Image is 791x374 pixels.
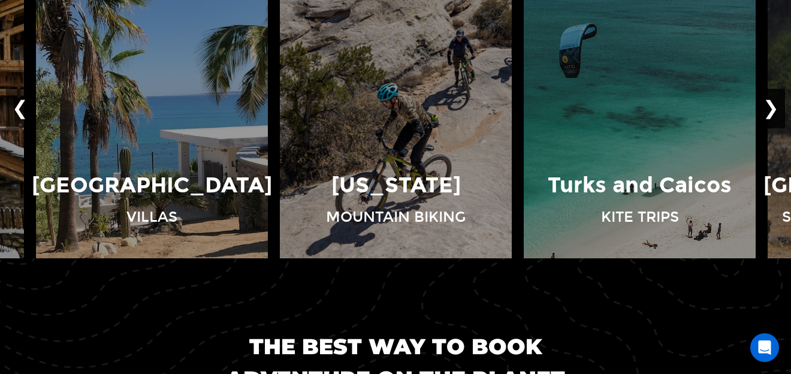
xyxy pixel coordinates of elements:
p: [GEOGRAPHIC_DATA] [32,170,272,201]
p: [US_STATE] [331,170,461,201]
p: Turks and Caicos [548,170,732,201]
p: Villas [126,207,177,227]
p: Kite Trips [601,207,679,227]
p: Mountain Biking [326,207,466,227]
button: ❯ [757,89,785,128]
div: Open Intercom Messenger [750,333,779,362]
button: ❮ [6,89,34,128]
